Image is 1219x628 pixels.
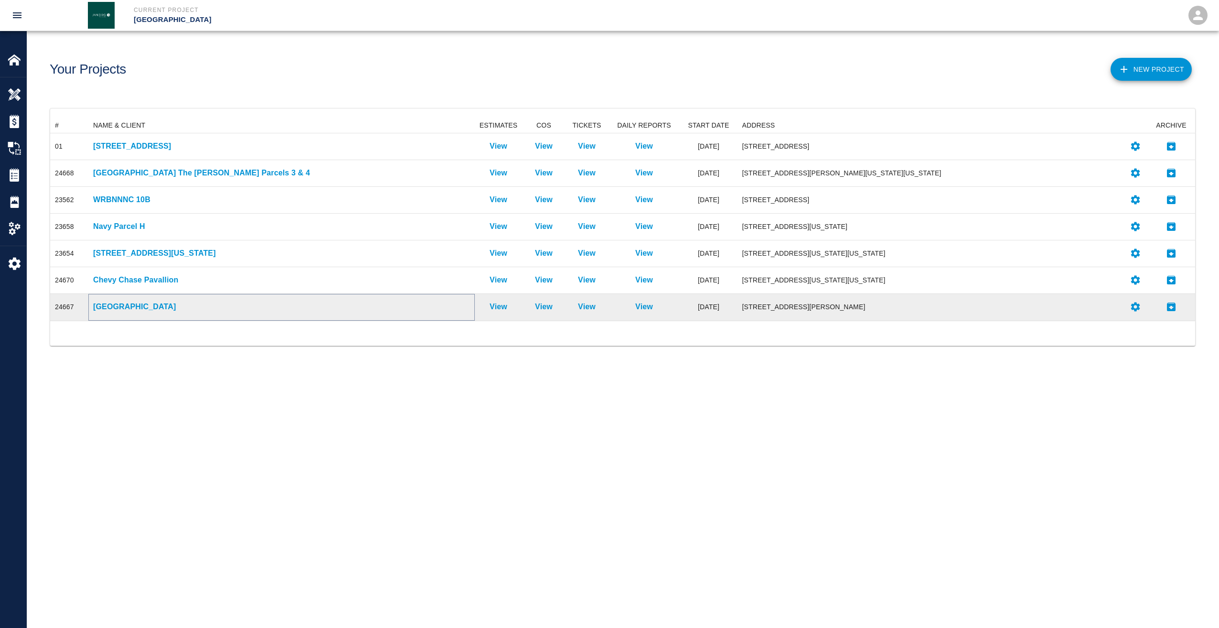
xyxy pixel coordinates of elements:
p: View [490,167,507,179]
div: 24670 [55,275,74,285]
button: Settings [1126,190,1145,209]
div: NAME & CLIENT [93,118,145,133]
div: ADDRESS [742,118,775,133]
a: View [535,221,553,232]
a: View [578,221,596,232]
button: open drawer [6,4,29,27]
a: View [535,248,553,259]
div: 23654 [55,249,74,258]
div: DAILY REPORTS [617,118,671,133]
div: 23562 [55,195,74,205]
p: View [635,248,653,259]
div: 24668 [55,168,74,178]
a: View [578,167,596,179]
a: View [490,248,507,259]
div: START DATE [688,118,729,133]
div: [STREET_ADDRESS][US_STATE][US_STATE] [742,275,1119,285]
div: [DATE] [680,214,738,240]
div: [DATE] [680,294,738,321]
div: [STREET_ADDRESS] [742,195,1119,205]
div: [STREET_ADDRESS][US_STATE][US_STATE] [742,249,1119,258]
div: [DATE] [680,187,738,214]
a: View [490,274,507,286]
div: [DATE] [680,133,738,160]
p: View [635,221,653,232]
a: View [535,194,553,206]
a: View [578,194,596,206]
a: View [635,194,653,206]
a: View [635,274,653,286]
div: NAME & CLIENT [88,118,475,133]
iframe: Chat Widget [1171,582,1219,628]
div: TICKETS [572,118,601,133]
div: # [55,118,59,133]
div: [DATE] [680,240,738,267]
a: View [578,301,596,313]
div: 01 [55,141,63,151]
a: View [490,194,507,206]
a: View [490,141,507,152]
a: Chevy Chase Pavallion [93,274,470,286]
div: [STREET_ADDRESS][PERSON_NAME][US_STATE][US_STATE] [742,168,1119,178]
a: Navy Parcel H [93,221,470,232]
div: 24667 [55,302,74,312]
div: ADDRESS [738,118,1124,133]
button: New Project [1111,58,1192,81]
div: [DATE] [680,160,738,187]
button: Settings [1126,297,1145,316]
div: START DATE [680,118,738,133]
p: View [490,221,507,232]
a: View [578,248,596,259]
div: ARCHIVE [1156,118,1186,133]
div: [STREET_ADDRESS] [742,141,1119,151]
a: View [535,301,553,313]
a: [GEOGRAPHIC_DATA] [93,301,470,313]
p: [GEOGRAPHIC_DATA] [134,14,661,25]
div: [STREET_ADDRESS][PERSON_NAME] [742,302,1119,312]
button: Settings [1126,217,1145,236]
a: View [490,301,507,313]
p: View [578,141,596,152]
a: View [535,167,553,179]
a: View [635,301,653,313]
div: ESTIMATES [475,118,523,133]
a: View [578,274,596,286]
p: Current Project [134,6,661,14]
div: # [50,118,88,133]
a: [STREET_ADDRESS][US_STATE] [93,248,470,259]
h1: Your Projects [50,62,126,77]
a: WRBNNNC 10B [93,194,470,206]
div: [STREET_ADDRESS][US_STATE] [742,222,1119,231]
a: View [535,274,553,286]
div: TICKETS [566,118,609,133]
a: [STREET_ADDRESS] [93,141,470,152]
a: View [635,141,653,152]
div: COS [523,118,566,133]
p: View [635,167,653,179]
div: DAILY REPORTS [609,118,680,133]
a: [GEOGRAPHIC_DATA] The [PERSON_NAME] Parcels 3 & 4 [93,167,470,179]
